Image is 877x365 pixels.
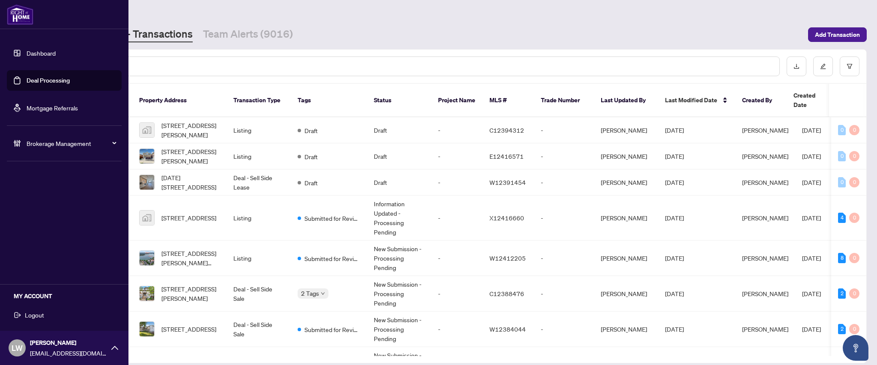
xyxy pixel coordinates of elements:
span: C12394312 [489,126,524,134]
td: - [534,117,594,143]
div: 2 [838,324,846,334]
td: - [431,240,483,276]
span: Draft [304,152,318,161]
td: - [534,143,594,169]
span: [PERSON_NAME] [742,214,788,222]
span: [DATE] [665,126,684,134]
th: Status [367,84,431,117]
span: [DATE] [665,178,684,186]
td: - [431,312,483,347]
span: [STREET_ADDRESS][PERSON_NAME] [161,121,220,139]
td: - [534,240,594,276]
div: 0 [849,253,859,263]
span: Add Transaction [815,28,860,42]
span: 2 Tags [301,288,319,298]
img: thumbnail-img [140,286,154,301]
img: thumbnail-img [140,251,154,265]
td: [PERSON_NAME] [594,312,658,347]
span: Draft [304,126,318,135]
button: Open asap [843,335,868,361]
span: [DATE] [802,152,821,160]
span: Last Modified Date [665,95,717,105]
span: download [793,63,799,69]
td: Deal - Sell Side Sale [227,276,291,312]
span: [DATE] [802,126,821,134]
img: logo [7,4,33,25]
div: 0 [849,125,859,135]
th: Tags [291,84,367,117]
td: New Submission - Processing Pending [367,276,431,312]
span: [DATE] [802,254,821,262]
div: 0 [838,177,846,187]
span: down [321,291,325,296]
img: thumbnail-img [140,322,154,336]
td: [PERSON_NAME] [594,169,658,196]
div: 2 [838,288,846,299]
td: New Submission - Processing Pending [367,240,431,276]
td: - [431,196,483,240]
td: Draft [367,169,431,196]
button: edit [813,56,833,76]
th: Created Date [787,84,847,117]
div: 4 [838,213,846,223]
span: [DATE] [802,290,821,297]
span: [PERSON_NAME] [30,338,107,347]
td: - [534,276,594,312]
td: Draft [367,143,431,169]
td: Information Updated - Processing Pending [367,196,431,240]
span: C12388476 [489,290,524,297]
span: X12416660 [489,214,524,222]
button: download [787,56,806,76]
div: 8 [838,253,846,263]
td: - [431,276,483,312]
span: Brokerage Management [27,139,116,148]
span: [DATE] [665,325,684,333]
span: Submitted for Review [304,214,360,223]
div: 0 [849,151,859,161]
span: [DATE] [802,178,821,186]
th: Last Updated By [594,84,658,117]
span: [DATE] [665,290,684,297]
div: 0 [849,324,859,334]
div: 0 [849,213,859,223]
td: [PERSON_NAME] [594,240,658,276]
th: Project Name [431,84,483,117]
span: [STREET_ADDRESS][PERSON_NAME] [161,284,220,303]
span: [DATE] [802,325,821,333]
td: Deal - Sell Side Lease [227,169,291,196]
img: thumbnail-img [140,175,154,190]
div: 0 [838,125,846,135]
td: - [431,117,483,143]
button: Add Transaction [808,27,867,42]
span: W12384044 [489,325,526,333]
span: E12416571 [489,152,524,160]
span: [PERSON_NAME] [742,152,788,160]
span: Logout [25,308,44,322]
div: 0 [849,288,859,299]
span: [PERSON_NAME] [742,254,788,262]
td: Draft [367,117,431,143]
a: Mortgage Referrals [27,104,78,112]
th: MLS # [483,84,534,117]
td: Listing [227,117,291,143]
td: - [431,169,483,196]
td: - [431,143,483,169]
td: Listing [227,240,291,276]
span: [DATE] [802,214,821,222]
span: [DATE] [665,152,684,160]
span: W12391454 [489,178,526,186]
span: [EMAIL_ADDRESS][DOMAIN_NAME] [30,348,107,358]
span: Draft [304,178,318,187]
a: Dashboard [27,49,56,57]
td: - [534,196,594,240]
span: [STREET_ADDRESS] [161,324,216,334]
span: [DATE] [665,214,684,222]
td: - [534,169,594,196]
span: filter [847,63,853,69]
div: 0 [849,177,859,187]
td: [PERSON_NAME] [594,143,658,169]
td: - [534,312,594,347]
th: Property Address [132,84,227,117]
td: [PERSON_NAME] [594,117,658,143]
img: thumbnail-img [140,123,154,137]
